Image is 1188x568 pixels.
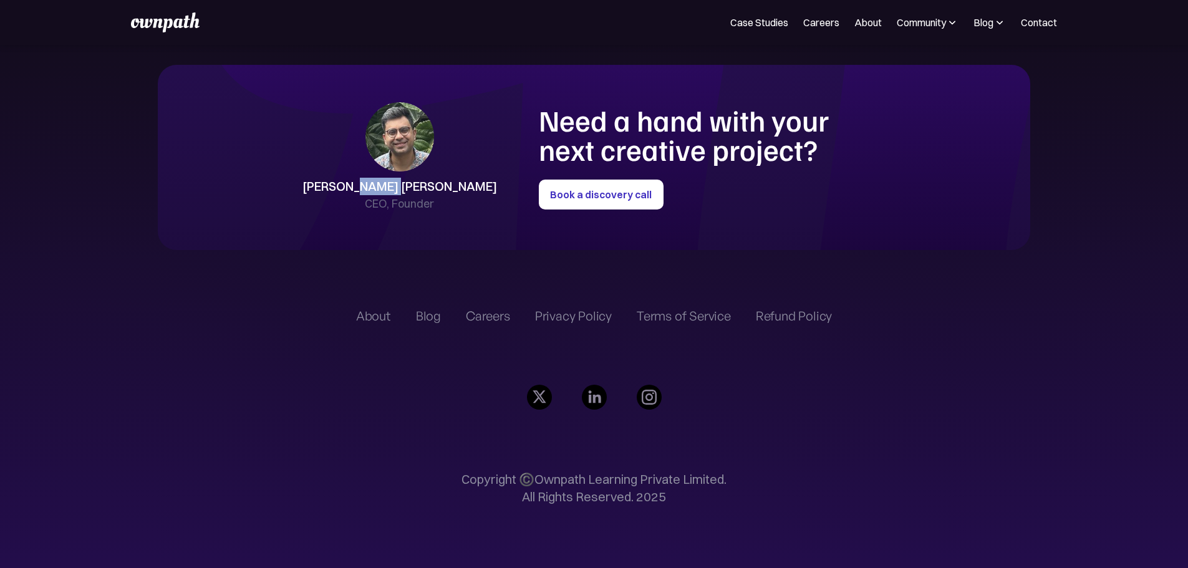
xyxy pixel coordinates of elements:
a: Privacy Policy [535,309,612,324]
h1: Need a hand with your next creative project? [539,105,878,165]
a: About [854,15,882,30]
div: Community [897,15,959,30]
div: CEO, Founder [365,195,434,213]
div: Community [897,15,946,30]
a: About [356,309,391,324]
div: [PERSON_NAME] [PERSON_NAME] [302,178,497,195]
a: Contact [1021,15,1057,30]
a: Blog [416,309,441,324]
a: Refund Policy [756,309,832,324]
p: Copyright ©️Ownpath Learning Private Limited. All Rights Reserved. 2025 [461,471,727,506]
div: Blog [973,15,1006,30]
div: Blog [973,15,993,30]
a: Terms of Service [637,309,731,324]
a: Careers [466,309,510,324]
a: Careers [803,15,839,30]
a: Book a discovery call [539,180,664,209]
a: Case Studies [730,15,788,30]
